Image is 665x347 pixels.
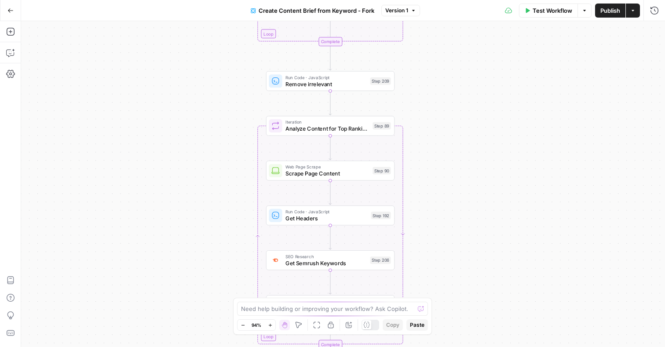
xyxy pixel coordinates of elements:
[370,77,391,85] div: Step 209
[410,321,424,329] span: Paste
[329,46,332,70] g: Edge from step_207-iteration-end to step_209
[266,37,395,46] div: Complete
[285,74,367,80] span: Run Code · JavaScript
[329,91,332,115] g: Edge from step_209 to step_89
[259,6,374,15] span: Create Content Brief from Keyword - Fork
[285,124,369,133] span: Analyze Content for Top Ranking Pages
[329,225,332,249] g: Edge from step_192 to step_206
[370,256,391,264] div: Step 206
[386,321,399,329] span: Copy
[245,4,380,18] button: Create Content Brief from Keyword - Fork
[285,80,367,88] span: Remove irrelevant
[595,4,625,18] button: Publish
[329,270,332,294] g: Edge from step_206 to step_96
[329,181,332,205] g: Edge from step_90 to step_192
[285,119,369,125] span: Iteration
[271,257,280,264] img: ey5lt04xp3nqzrimtu8q5fsyor3u
[266,295,395,315] div: Format JSONFormat JSON OutputStep 96
[252,321,261,329] span: 94%
[285,169,369,178] span: Scrape Page Content
[373,122,391,130] div: Step 89
[383,319,403,331] button: Copy
[318,37,342,46] div: Complete
[266,71,395,91] div: Run Code · JavaScriptRemove irrelevantStep 209
[285,259,367,267] span: Get Semrush Keywords
[533,6,572,15] span: Test Workflow
[285,214,368,223] span: Get Headers
[371,212,391,219] div: Step 192
[285,164,369,170] span: Web Page Scrape
[266,116,395,135] div: LoopIterationAnalyze Content for Top Ranking PagesStep 89
[266,250,395,270] div: SEO ResearchGet Semrush KeywordsStep 206
[519,4,577,18] button: Test Workflow
[373,167,391,174] div: Step 90
[266,205,395,225] div: Run Code · JavaScriptGet HeadersStep 192
[329,136,332,160] g: Edge from step_89 to step_90
[406,319,428,331] button: Paste
[285,208,368,215] span: Run Code · JavaScript
[266,161,395,180] div: Web Page ScrapeScrape Page ContentStep 90
[285,253,367,260] span: SEO Research
[385,7,408,15] span: Version 1
[381,5,420,16] button: Version 1
[600,6,620,15] span: Publish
